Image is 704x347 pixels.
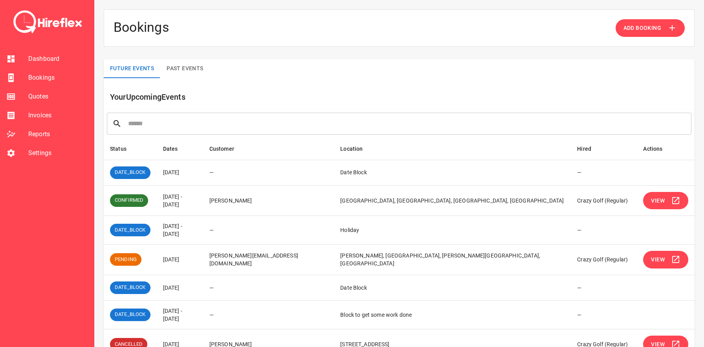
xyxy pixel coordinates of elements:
[643,192,688,210] button: View
[334,245,571,275] td: [PERSON_NAME], [GEOGRAPHIC_DATA], [PERSON_NAME][GEOGRAPHIC_DATA], [GEOGRAPHIC_DATA]
[571,160,637,185] td: —
[334,300,571,329] td: Block to get some work done
[114,19,169,37] h4: Bookings
[571,216,637,245] td: —
[334,160,571,185] td: Date Block
[637,138,695,160] th: Actions
[203,160,334,185] td: —
[651,255,665,265] span: View
[28,92,88,101] span: Quotes
[157,216,203,245] td: [DATE] - [DATE]
[110,311,150,318] span: DATE_BLOCK
[28,130,88,139] span: Reports
[157,300,203,329] td: [DATE] - [DATE]
[157,245,203,275] td: [DATE]
[334,138,571,160] th: Location
[110,226,150,234] span: DATE_BLOCK
[28,54,88,64] span: Dashboard
[616,19,685,37] button: Add Booking
[203,138,334,160] th: Customer
[203,275,334,300] td: —
[203,185,334,216] td: [PERSON_NAME]
[571,245,637,275] td: Crazy Golf (Regular)
[104,59,160,78] button: Future Events
[623,23,661,33] span: Add Booking
[203,300,334,329] td: —
[28,148,88,158] span: Settings
[334,275,571,300] td: Date Block
[643,251,688,268] button: View
[651,196,665,206] span: View
[28,111,88,120] span: Invoices
[110,169,150,176] span: DATE_BLOCK
[571,300,637,329] td: —
[203,245,334,275] td: [PERSON_NAME][EMAIL_ADDRESS][DOMAIN_NAME]
[334,216,571,245] td: Holiday
[571,138,637,160] th: Hired
[104,138,157,160] th: Status
[203,216,334,245] td: —
[157,160,203,185] td: [DATE]
[571,185,637,216] td: Crazy Golf (Regular)
[157,185,203,216] td: [DATE] - [DATE]
[157,138,203,160] th: Dates
[110,91,695,103] h6: Your Upcoming Events
[571,275,637,300] td: —
[110,197,148,204] span: CONFIRMED
[160,59,209,78] button: Past Events
[334,185,571,216] td: [GEOGRAPHIC_DATA], [GEOGRAPHIC_DATA], [GEOGRAPHIC_DATA], [GEOGRAPHIC_DATA]
[157,275,203,300] td: [DATE]
[110,256,141,263] span: PENDING
[110,284,150,291] span: DATE_BLOCK
[28,73,88,82] span: Bookings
